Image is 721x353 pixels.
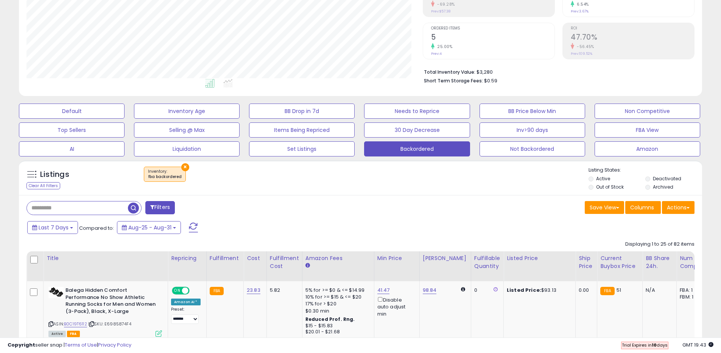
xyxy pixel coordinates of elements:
[134,104,240,119] button: Inventory Age
[305,254,371,262] div: Amazon Fees
[247,254,263,262] div: Cost
[574,2,589,7] small: 6.54%
[171,299,201,305] div: Amazon AI *
[646,254,673,270] div: BB Share 24h.
[27,221,78,234] button: Last 7 Days
[630,204,654,211] span: Columns
[19,122,125,138] button: Top Sellers
[210,254,240,262] div: Fulfillment
[595,104,700,119] button: Non Competitive
[571,9,589,14] small: Prev: 3.67%
[48,287,64,298] img: 311RK5qlAyL._SL40_.jpg
[484,77,497,84] span: $0.59
[431,9,450,14] small: Prev: $57.38
[377,254,416,262] div: Min Price
[507,254,572,262] div: Listed Price
[579,287,591,294] div: 0.00
[8,342,131,349] div: seller snap | |
[480,104,585,119] button: BB Price Below Min
[128,224,171,231] span: Aug-25 - Aug-31
[181,163,189,171] button: ×
[596,175,610,182] label: Active
[305,300,368,307] div: 17% for > $20
[589,167,702,174] p: Listing States:
[173,288,182,294] span: ON
[305,308,368,314] div: $0.30 min
[424,69,475,75] b: Total Inventory Value:
[431,33,554,43] h2: 5
[474,287,498,294] div: 0
[364,141,470,156] button: Backordered
[210,287,224,295] small: FBA
[188,288,201,294] span: OFF
[474,254,500,270] div: Fulfillable Quantity
[305,329,368,335] div: $20.01 - $21.68
[622,342,668,348] span: Trial Expires in days
[117,221,181,234] button: Aug-25 - Aug-31
[680,287,705,294] div: FBA: 1
[67,331,80,337] span: FBA
[270,287,296,294] div: 5.82
[579,254,594,270] div: Ship Price
[377,296,414,317] div: Disable auto adjust min
[65,341,97,348] a: Terms of Use
[98,341,131,348] a: Privacy Policy
[249,122,355,138] button: Items Being Repriced
[625,241,695,248] div: Displaying 1 to 25 of 82 items
[571,33,694,43] h2: 47.70%
[652,342,657,348] b: 10
[571,51,592,56] small: Prev: 109.52%
[79,224,114,232] span: Compared to:
[480,122,585,138] button: Inv>90 days
[270,254,299,270] div: Fulfillment Cost
[19,141,125,156] button: AI
[145,201,175,214] button: Filters
[680,254,707,270] div: Num of Comp.
[148,174,182,180] div: fba backordered
[305,294,368,300] div: 10% for >= $15 & <= $20
[431,26,554,31] span: Ordered Items
[596,184,624,190] label: Out of Stock
[431,51,442,56] small: Prev: 4
[88,321,131,327] span: | SKU: E6985874F4
[646,287,671,294] div: N/A
[434,2,455,7] small: -69.28%
[8,341,35,348] strong: Copyright
[47,254,165,262] div: Title
[595,122,700,138] button: FBA View
[507,287,570,294] div: $93.13
[574,44,594,50] small: -56.45%
[305,316,355,322] b: Reduced Prof. Rng.
[480,141,585,156] button: Not Backordered
[171,254,203,262] div: Repricing
[617,286,621,294] span: 51
[600,287,614,295] small: FBA
[653,184,673,190] label: Archived
[65,287,157,317] b: Balega Hidden Comfort Performance No Show Athletic Running Socks for Men and Women (3-Pack), Blac...
[434,44,452,50] small: 25.00%
[40,169,69,180] h5: Listings
[682,341,713,348] span: 2025-09-8 19:43 GMT
[571,26,694,31] span: ROI
[64,321,87,327] a: B0C19T6112
[364,104,470,119] button: Needs to Reprice
[585,201,624,214] button: Save View
[134,122,240,138] button: Selling @ Max
[48,287,162,336] div: ASIN:
[48,331,66,337] span: All listings currently available for purchase on Amazon
[377,286,390,294] a: 41.47
[424,77,483,84] b: Short Term Storage Fees:
[26,182,60,189] div: Clear All Filters
[134,141,240,156] button: Liquidation
[423,254,468,262] div: [PERSON_NAME]
[171,307,201,324] div: Preset:
[507,286,541,294] b: Listed Price:
[305,262,310,269] small: Amazon Fees.
[600,254,639,270] div: Current Buybox Price
[39,224,69,231] span: Last 7 Days
[148,169,182,180] span: Inventory :
[662,201,695,214] button: Actions
[423,286,437,294] a: 98.84
[249,104,355,119] button: BB Drop in 7d
[364,122,470,138] button: 30 Day Decrease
